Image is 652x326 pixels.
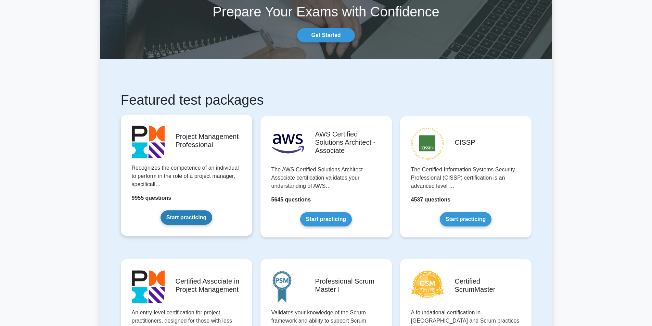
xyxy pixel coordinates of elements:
a: Start practicing [300,212,352,226]
a: Start practicing [161,210,212,225]
h1: Prepare Your Exams with Confidence [100,3,552,20]
a: Start practicing [440,212,491,226]
a: Get Started [297,28,355,42]
h1: Featured test packages [121,92,532,108]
